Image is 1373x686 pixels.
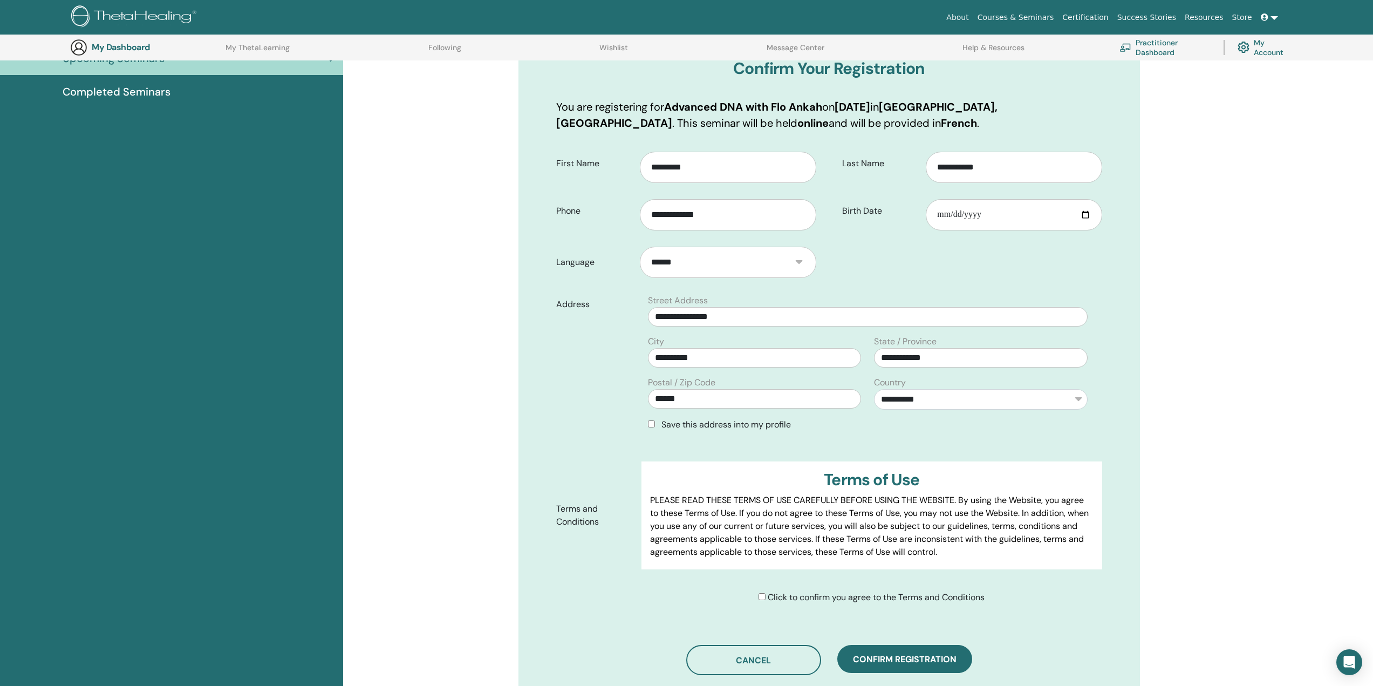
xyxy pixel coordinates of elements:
[1238,39,1249,56] img: cog.svg
[686,645,821,675] button: Cancel
[650,470,1093,490] h3: Terms of Use
[556,100,998,130] b: [GEOGRAPHIC_DATA], [GEOGRAPHIC_DATA]
[548,153,640,174] label: First Name
[1238,36,1292,59] a: My Account
[942,8,973,28] a: About
[556,59,1102,78] h3: Confirm Your Registration
[1228,8,1256,28] a: Store
[664,100,822,114] b: Advanced DNA with Flo Ankah
[874,376,906,389] label: Country
[1113,8,1180,28] a: Success Stories
[661,419,791,430] span: Save this address into my profile
[962,43,1024,60] a: Help & Resources
[556,99,1102,131] p: You are registering for on in . This seminar will be held and will be provided in .
[92,42,200,52] h3: My Dashboard
[837,645,972,673] button: Confirm registration
[874,335,937,348] label: State / Province
[428,43,461,60] a: Following
[71,5,200,30] img: logo.png
[548,499,642,532] label: Terms and Conditions
[70,39,87,56] img: generic-user-icon.jpg
[226,43,290,60] a: My ThetaLearning
[797,116,829,130] b: online
[1180,8,1228,28] a: Resources
[736,655,771,666] span: Cancel
[853,654,957,665] span: Confirm registration
[599,43,628,60] a: Wishlist
[834,201,926,221] label: Birth Date
[941,116,977,130] b: French
[1058,8,1112,28] a: Certification
[648,376,715,389] label: Postal / Zip Code
[973,8,1058,28] a: Courses & Seminars
[1119,36,1211,59] a: Practitioner Dashboard
[835,100,870,114] b: [DATE]
[548,201,640,221] label: Phone
[63,84,170,100] span: Completed Seminars
[834,153,926,174] label: Last Name
[650,494,1093,559] p: PLEASE READ THESE TERMS OF USE CAREFULLY BEFORE USING THE WEBSITE. By using the Website, you agre...
[1336,649,1362,675] div: Open Intercom Messenger
[768,592,985,603] span: Click to confirm you agree to the Terms and Conditions
[1119,43,1131,52] img: chalkboard-teacher.svg
[648,335,664,348] label: City
[548,294,642,315] label: Address
[648,294,708,307] label: Street Address
[767,43,824,60] a: Message Center
[548,252,640,273] label: Language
